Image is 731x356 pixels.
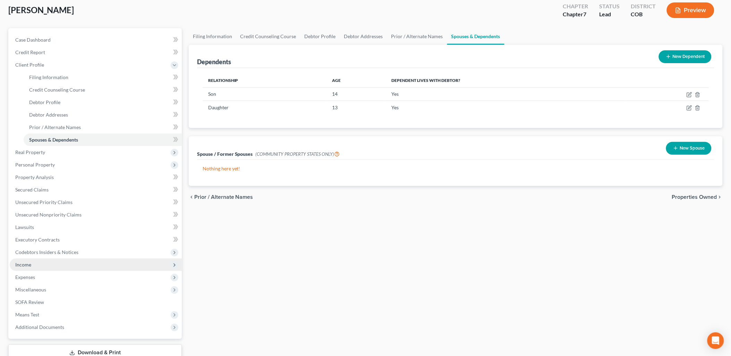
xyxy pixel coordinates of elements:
[326,101,386,114] td: 13
[631,2,656,10] div: District
[300,28,340,45] a: Debtor Profile
[631,10,656,18] div: COB
[10,221,182,234] a: Lawsuits
[194,194,253,200] span: Prior / Alternate Names
[386,74,626,87] th: Dependent lives with debtor?
[10,196,182,209] a: Unsecured Priority Claims
[563,2,588,10] div: Chapter
[197,151,253,157] span: Spouse / Former Spouses
[236,28,300,45] a: Credit Counseling Course
[197,58,231,66] div: Dependents
[15,224,34,230] span: Lawsuits
[15,274,35,280] span: Expenses
[666,142,712,155] button: New Spouse
[189,194,194,200] i: chevron_left
[203,165,709,172] p: Nothing here yet!
[203,101,326,114] td: Daughter
[15,174,54,180] span: Property Analysis
[672,194,723,200] button: Properties Owned chevron_right
[659,50,712,63] button: New Dependent
[599,10,620,18] div: Lead
[15,187,49,193] span: Secured Claims
[10,34,182,46] a: Case Dashboard
[8,5,74,15] span: [PERSON_NAME]
[326,74,386,87] th: Age
[447,28,504,45] a: Spouses & Dependents
[29,124,81,130] span: Prior / Alternate Names
[583,11,586,17] span: 7
[15,212,82,218] span: Unsecured Nonpriority Claims
[24,134,182,146] a: Spouses & Dependents
[24,121,182,134] a: Prior / Alternate Names
[10,296,182,308] a: SOFA Review
[15,324,64,330] span: Additional Documents
[563,10,588,18] div: Chapter
[15,262,31,268] span: Income
[15,312,39,317] span: Means Test
[15,237,60,243] span: Executory Contracts
[29,112,68,118] span: Debtor Addresses
[10,209,182,221] a: Unsecured Nonpriority Claims
[29,74,68,80] span: Filing Information
[15,162,55,168] span: Personal Property
[340,28,387,45] a: Debtor Addresses
[672,194,717,200] span: Properties Owned
[29,137,78,143] span: Spouses & Dependents
[189,28,236,45] a: Filing Information
[203,74,326,87] th: Relationship
[15,299,44,305] span: SOFA Review
[717,194,723,200] i: chevron_right
[707,332,724,349] div: Open Intercom Messenger
[29,87,85,93] span: Credit Counseling Course
[10,234,182,246] a: Executory Contracts
[326,87,386,101] td: 14
[15,37,51,43] span: Case Dashboard
[10,46,182,59] a: Credit Report
[15,62,44,68] span: Client Profile
[599,2,620,10] div: Status
[24,71,182,84] a: Filing Information
[203,87,326,101] td: Son
[667,2,714,18] button: Preview
[24,84,182,96] a: Credit Counseling Course
[15,199,73,205] span: Unsecured Priority Claims
[256,151,340,157] span: (COMMUNITY PROPERTY STATES ONLY)
[189,194,253,200] button: chevron_left Prior / Alternate Names
[10,171,182,184] a: Property Analysis
[15,149,45,155] span: Real Property
[387,28,447,45] a: Prior / Alternate Names
[386,101,626,114] td: Yes
[24,109,182,121] a: Debtor Addresses
[24,96,182,109] a: Debtor Profile
[10,184,182,196] a: Secured Claims
[15,249,78,255] span: Codebtors Insiders & Notices
[15,287,46,293] span: Miscellaneous
[15,49,45,55] span: Credit Report
[386,87,626,101] td: Yes
[29,99,60,105] span: Debtor Profile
